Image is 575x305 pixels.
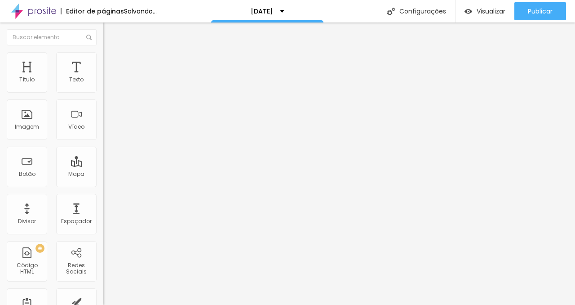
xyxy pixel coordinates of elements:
button: Visualizar [456,2,514,20]
div: Divisor [18,218,36,224]
div: Salvando... [124,8,157,14]
p: [DATE] [251,8,273,14]
div: Imagem [15,124,39,130]
span: Publicar [528,8,553,15]
button: Publicar [514,2,566,20]
img: Icone [86,35,92,40]
div: Vídeo [68,124,84,130]
div: Espaçador [61,218,92,224]
div: Título [19,76,35,83]
div: Editor de páginas [61,8,124,14]
div: Texto [69,76,84,83]
img: view-1.svg [464,8,472,15]
span: Visualizar [477,8,505,15]
input: Buscar elemento [7,29,97,45]
div: Mapa [68,171,84,177]
div: Redes Sociais [58,262,94,275]
div: Botão [19,171,35,177]
img: Icone [387,8,395,15]
div: Código HTML [9,262,44,275]
iframe: Editor [103,22,575,305]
